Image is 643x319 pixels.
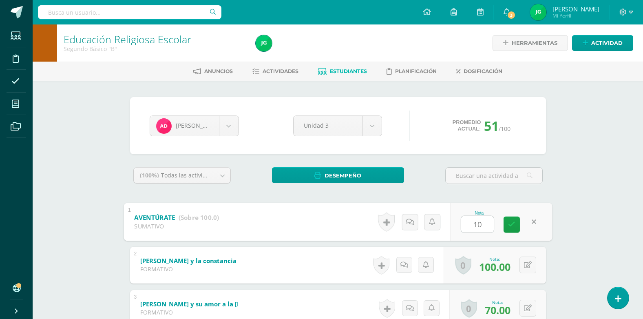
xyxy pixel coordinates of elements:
[140,255,279,268] a: [PERSON_NAME] y la constancia
[178,213,219,222] strong: (Sobre 100.0)
[485,303,510,317] span: 70.00
[479,260,510,274] span: 100.00
[456,65,502,78] a: Dosificación
[294,116,382,136] a: Unidad 3
[552,12,599,19] span: Mi Perfil
[507,11,516,20] span: 3
[140,308,238,316] div: FORMATIVO
[318,65,367,78] a: Estudiantes
[140,300,303,308] b: [PERSON_NAME] y su amor a la [DEMOGRAPHIC_DATA]
[485,299,510,305] div: Nota:
[461,211,498,215] div: Nota
[572,35,633,51] a: Actividad
[134,168,230,183] a: (100%)Todas las actividades de esta unidad
[134,211,219,224] a: AVENTÚRATE (Sobre 100.0)
[272,167,404,183] a: Desempeño
[263,68,298,74] span: Actividades
[464,68,502,74] span: Dosificación
[387,65,437,78] a: Planificación
[530,4,546,20] img: c5e6a7729ce0d31aadaf9fc218af694a.png
[161,171,262,179] span: Todas las actividades de esta unidad
[150,116,239,136] a: [PERSON_NAME]
[395,68,437,74] span: Planificación
[140,298,346,311] a: [PERSON_NAME] y su amor a la [DEMOGRAPHIC_DATA]
[64,33,246,45] h1: Educación Religiosa Escolar
[484,117,499,135] span: 51
[330,68,367,74] span: Estudiantes
[140,257,236,265] b: [PERSON_NAME] y la constancia
[256,35,272,51] img: c5e6a7729ce0d31aadaf9fc218af694a.png
[304,116,352,135] span: Unidad 3
[461,216,494,232] input: 0-100.0
[64,32,191,46] a: Educación Religiosa Escolar
[552,5,599,13] span: [PERSON_NAME]
[140,171,159,179] span: (100%)
[461,299,477,318] a: 0
[453,119,481,132] span: Promedio actual:
[193,65,233,78] a: Anuncios
[493,35,568,51] a: Herramientas
[204,68,233,74] span: Anuncios
[479,256,510,262] div: Nota:
[38,5,221,19] input: Busca un usuario...
[140,265,238,273] div: FORMATIVO
[64,45,246,53] div: Segundo Básico 'B'
[512,35,557,51] span: Herramientas
[325,168,361,183] span: Desempeño
[446,168,542,184] input: Buscar una actividad aquí...
[499,125,510,133] span: /100
[156,118,172,134] img: b007f74c23c3ff5769f00b61240041e4.png
[134,213,175,222] b: AVENTÚRATE
[455,256,471,275] a: 0
[176,122,221,129] span: [PERSON_NAME]
[134,222,219,230] div: SUMATIVO
[591,35,623,51] span: Actividad
[252,65,298,78] a: Actividades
